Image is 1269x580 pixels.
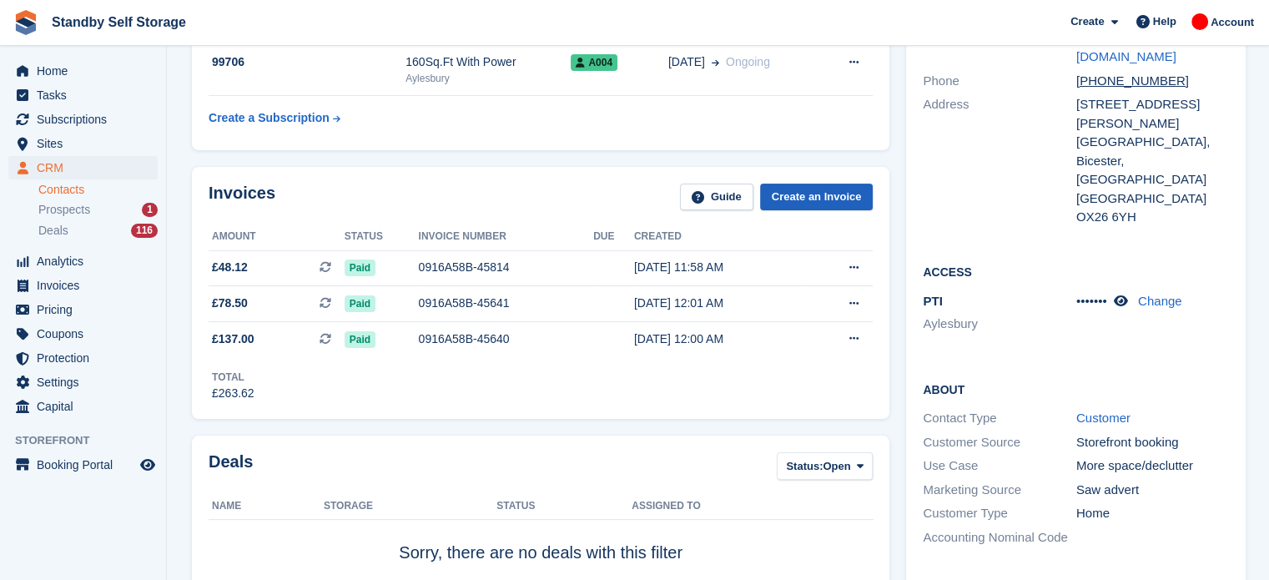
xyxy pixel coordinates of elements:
a: [PHONE_NUMBER] [1076,73,1203,88]
span: Settings [37,371,137,394]
div: 99706 [209,53,405,71]
div: 1 [142,203,158,217]
a: Create a Subscription [209,103,340,134]
th: Status [345,224,419,250]
img: stora-icon-8386f47178a22dfd0bd8f6a31ec36ba5ce8667c1dd55bd0f319d3a0aa187defe.svg [13,10,38,35]
a: menu [8,59,158,83]
div: Address [923,95,1076,227]
th: Status [496,493,632,520]
h2: Deals [209,452,253,483]
span: Subscriptions [37,108,137,131]
a: menu [8,346,158,370]
a: menu [8,108,158,131]
th: Assigned to [632,493,873,520]
a: menu [8,83,158,107]
span: PTI [923,294,942,308]
div: Create a Subscription [209,109,330,127]
a: menu [8,298,158,321]
a: Deals 116 [38,222,158,240]
span: Coupons [37,322,137,345]
a: menu [8,453,158,477]
div: Total [212,370,254,385]
div: Customer Type [923,504,1076,523]
span: Create [1070,13,1104,30]
span: £48.12 [212,259,248,276]
a: Change [1138,294,1182,308]
div: [GEOGRAPHIC_DATA] [1076,189,1230,209]
span: Account [1211,14,1254,31]
span: CRM [37,156,137,179]
span: Help [1153,13,1176,30]
div: [PERSON_NAME][GEOGRAPHIC_DATA], [1076,114,1230,152]
div: [DATE] 11:58 AM [634,259,806,276]
a: Standby Self Storage [45,8,193,36]
div: OX26 6YH [1076,208,1230,227]
span: Status: [786,458,823,475]
span: Booking Portal [37,453,137,477]
th: Created [634,224,806,250]
div: [STREET_ADDRESS] [1076,95,1230,114]
div: Marketing Source [923,481,1076,500]
a: Contacts [38,182,158,198]
a: Prospects 1 [38,201,158,219]
a: menu [8,132,158,155]
a: Guide [680,184,753,211]
span: Sorry, there are no deals with this filter [399,543,682,562]
a: menu [8,322,158,345]
div: 116 [131,224,158,238]
a: menu [8,395,158,418]
a: Create an Invoice [760,184,874,211]
h2: Invoices [209,184,275,211]
div: Phone [923,72,1076,91]
span: Storefront [15,432,166,449]
a: Customer [1076,411,1131,425]
div: Home [1076,504,1230,523]
div: 0916A58B-45641 [419,295,594,312]
div: Contact Type [923,409,1076,428]
span: Analytics [37,250,137,273]
span: Protection [37,346,137,370]
div: 0916A58B-45640 [419,330,594,348]
div: Storefront booking [1076,433,1230,452]
span: Tasks [37,83,137,107]
div: Saw advert [1076,481,1230,500]
a: menu [8,250,158,273]
th: Amount [209,224,345,250]
span: Pricing [37,298,137,321]
div: [DATE] 12:01 AM [634,295,806,312]
span: ••••••• [1076,294,1107,308]
div: More space/declutter [1076,456,1230,476]
span: Invoices [37,274,137,297]
li: Aylesbury [923,315,1076,334]
span: Home [37,59,137,83]
span: Prospects [38,202,90,218]
th: Name [209,493,324,520]
span: £137.00 [212,330,254,348]
div: £263.62 [212,385,254,402]
div: Bicester, [GEOGRAPHIC_DATA] [1076,152,1230,189]
div: 160Sq.Ft With Power [405,53,571,71]
span: Deals [38,223,68,239]
th: Invoice number [419,224,594,250]
span: Paid [345,295,375,312]
span: Capital [37,395,137,418]
h2: About [923,381,1229,397]
div: Customer Source [923,433,1076,452]
span: A004 [571,54,617,71]
div: Aylesbury [405,71,571,86]
div: 0916A58B-45814 [419,259,594,276]
div: Accounting Nominal Code [923,528,1076,547]
a: menu [8,156,158,179]
a: menu [8,274,158,297]
span: Ongoing [726,55,770,68]
a: Preview store [138,455,158,475]
span: [DATE] [668,53,705,71]
button: Status: Open [777,452,873,480]
span: Sites [37,132,137,155]
a: menu [8,371,158,394]
div: Email [923,29,1076,67]
th: Storage [324,493,496,520]
span: Open [823,458,850,475]
h2: Access [923,263,1229,280]
img: Aaron Winter [1191,13,1208,30]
